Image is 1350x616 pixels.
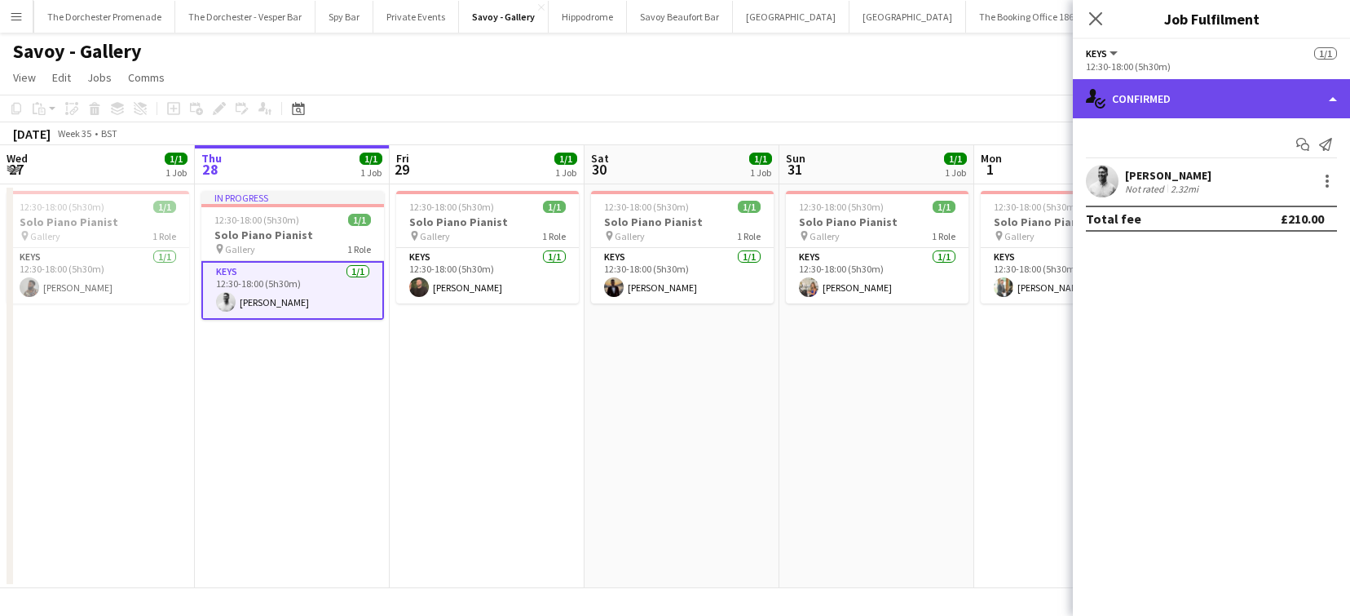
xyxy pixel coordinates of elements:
span: 12:30-18:00 (5h30m) [799,201,884,213]
span: Edit [52,70,71,85]
button: Savoy - Gallery [459,1,549,33]
span: 29 [394,160,409,179]
span: Gallery [30,230,60,242]
span: 1/1 [165,153,187,165]
div: £210.00 [1281,211,1324,227]
h3: Job Fulfilment [1073,8,1350,29]
button: The Dorchester - Vesper Bar [175,1,315,33]
span: 1 Role [932,230,955,242]
app-job-card: In progress12:30-18:00 (5h30m)1/1Solo Piano Pianist Gallery1 RoleKeys1/112:30-18:00 (5h30m)[PERSO... [201,191,384,320]
h3: Solo Piano Pianist [7,215,189,229]
app-job-card: 12:30-18:00 (5h30m)1/1Solo Piano Pianist Gallery1 RoleKeys1/112:30-18:00 (5h30m)[PERSON_NAME] [786,191,968,304]
span: Keys [1086,47,1107,60]
h1: Savoy - Gallery [13,39,142,64]
span: 1/1 [1314,47,1337,60]
h3: Solo Piano Pianist [786,215,968,229]
a: Jobs [81,67,118,88]
div: 1 Job [945,166,966,179]
span: 12:30-18:00 (5h30m) [604,201,689,213]
div: Not rated [1125,183,1167,195]
app-card-role: Keys1/112:30-18:00 (5h30m)[PERSON_NAME] [981,248,1163,304]
span: 1 Role [737,230,761,242]
span: 1/1 [543,201,566,213]
app-job-card: 12:30-18:00 (5h30m)1/1Solo Piano Pianist Gallery1 RoleKeys1/112:30-18:00 (5h30m)[PERSON_NAME] [7,191,189,304]
app-job-card: 12:30-18:00 (5h30m)1/1Solo Piano Pianist Gallery1 RoleKeys1/112:30-18:00 (5h30m)[PERSON_NAME] [396,191,579,304]
h3: Solo Piano Pianist [396,215,579,229]
span: Sat [591,151,609,166]
app-card-role: Keys1/112:30-18:00 (5h30m)[PERSON_NAME] [201,261,384,320]
span: Thu [201,151,222,166]
div: 2.32mi [1167,183,1202,195]
app-job-card: 12:30-18:00 (5h30m)1/1Solo Piano Pianist Gallery1 RoleKeys1/112:30-18:00 (5h30m)[PERSON_NAME] [981,191,1163,304]
span: 28 [199,160,222,179]
span: 1 Role [152,230,176,242]
app-card-role: Keys1/112:30-18:00 (5h30m)[PERSON_NAME] [786,248,968,304]
button: Keys [1086,47,1120,60]
div: BST [101,127,117,140]
span: Sun [786,151,805,166]
div: 1 Job [165,166,187,179]
span: 1/1 [749,153,772,165]
span: Gallery [420,230,450,242]
div: 12:30-18:00 (5h30m) [1086,60,1337,73]
div: In progress [201,191,384,204]
div: Total fee [1086,211,1141,227]
span: View [13,70,36,85]
span: Mon [981,151,1002,166]
span: 12:30-18:00 (5h30m) [409,201,494,213]
span: 31 [783,160,805,179]
app-card-role: Keys1/112:30-18:00 (5h30m)[PERSON_NAME] [591,248,774,304]
span: Fri [396,151,409,166]
span: 1/1 [554,153,577,165]
span: Wed [7,151,28,166]
span: 12:30-18:00 (5h30m) [20,201,104,213]
div: 1 Job [555,166,576,179]
app-job-card: 12:30-18:00 (5h30m)1/1Solo Piano Pianist Gallery1 RoleKeys1/112:30-18:00 (5h30m)[PERSON_NAME] [591,191,774,304]
a: Edit [46,67,77,88]
button: The Dorchester Promenade [34,1,175,33]
button: Private Events [373,1,459,33]
span: Jobs [87,70,112,85]
span: 1 Role [542,230,566,242]
a: View [7,67,42,88]
button: The Booking Office 1869 [966,1,1092,33]
a: Comms [121,67,171,88]
button: Savoy Beaufort Bar [627,1,733,33]
span: Gallery [1004,230,1035,242]
span: 12:30-18:00 (5h30m) [994,201,1079,213]
span: Gallery [810,230,840,242]
div: 1 Job [360,166,382,179]
div: 1 Job [750,166,771,179]
span: 1/1 [944,153,967,165]
span: Comms [128,70,165,85]
h3: Solo Piano Pianist [981,215,1163,229]
span: 1 Role [347,243,371,255]
h3: Solo Piano Pianist [201,228,384,242]
span: 1/1 [360,153,382,165]
span: 1/1 [738,201,761,213]
span: 1/1 [153,201,176,213]
app-card-role: Keys1/112:30-18:00 (5h30m)[PERSON_NAME] [7,248,189,304]
span: Gallery [225,243,255,255]
span: 1/1 [933,201,955,213]
button: [GEOGRAPHIC_DATA] [733,1,849,33]
span: 30 [589,160,609,179]
button: Hippodrome [549,1,627,33]
button: [GEOGRAPHIC_DATA] [849,1,966,33]
span: 27 [4,160,28,179]
span: 1 [978,160,1002,179]
button: Spy Bar [315,1,373,33]
div: [DATE] [13,126,51,142]
span: 12:30-18:00 (5h30m) [214,214,299,226]
span: 1/1 [348,214,371,226]
div: [PERSON_NAME] [1125,168,1211,183]
app-card-role: Keys1/112:30-18:00 (5h30m)[PERSON_NAME] [396,248,579,304]
span: Gallery [615,230,645,242]
div: Confirmed [1073,79,1350,118]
